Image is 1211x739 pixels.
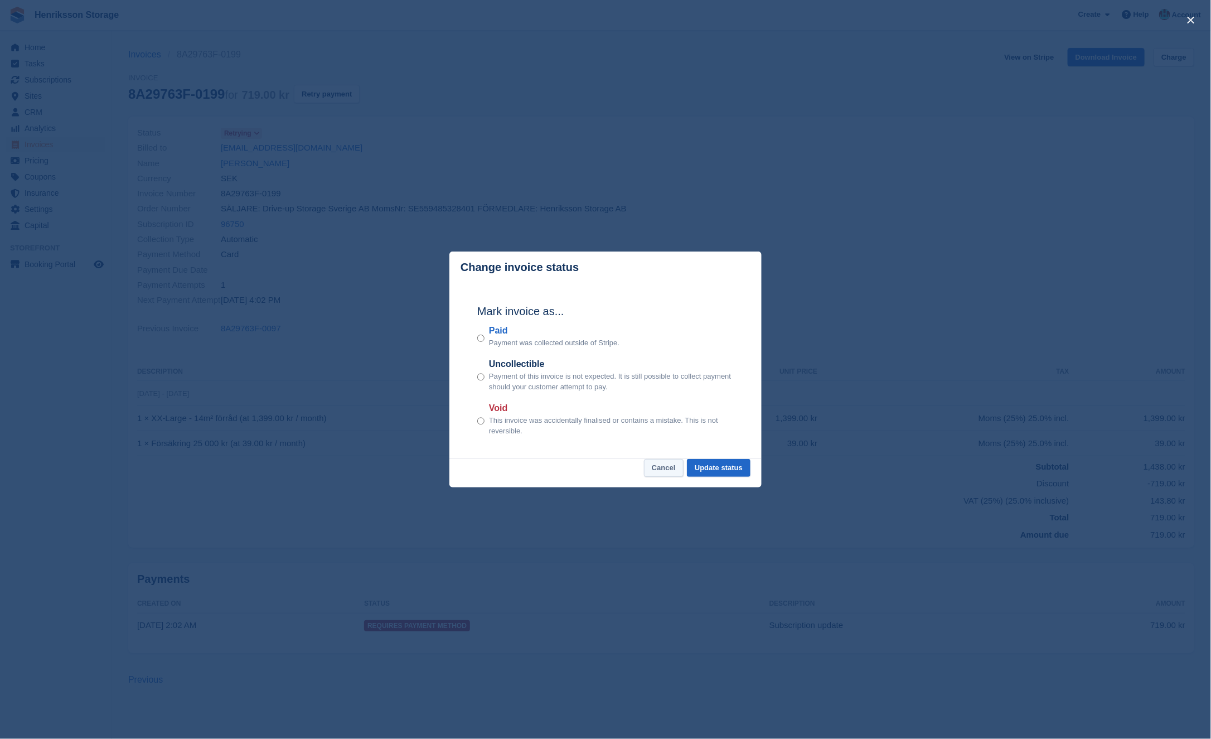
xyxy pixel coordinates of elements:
[461,261,579,274] p: Change invoice status
[489,358,734,371] label: Uncollectible
[644,459,684,477] button: Cancel
[1182,11,1200,29] button: close
[489,415,734,437] p: This invoice was accidentally finalised or contains a mistake. This is not reversible.
[687,459,750,477] button: Update status
[489,324,619,337] label: Paid
[489,402,734,415] label: Void
[489,337,619,349] p: Payment was collected outside of Stripe.
[477,303,734,320] h2: Mark invoice as...
[489,371,734,393] p: Payment of this invoice is not expected. It is still possible to collect payment should your cust...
